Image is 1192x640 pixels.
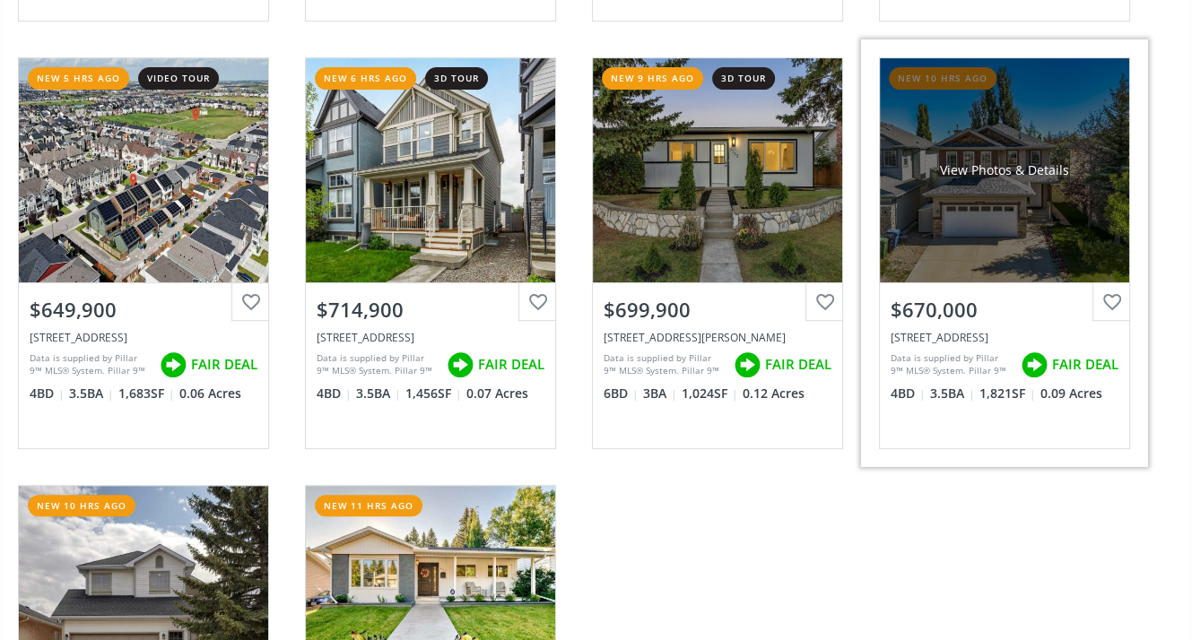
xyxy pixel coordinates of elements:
span: 1,683 SF [118,385,175,402]
span: 4 BD [30,385,65,402]
span: 0.09 Acres [1040,385,1102,402]
div: Data is supplied by Pillar 9™ MLS® System. Pillar 9™ is the owner of the copyright in its MLS® Sy... [891,351,1012,378]
span: 4 BD [891,385,926,402]
span: 1,024 SF [682,385,738,402]
div: Data is supplied by Pillar 9™ MLS® System. Pillar 9™ is the owner of the copyright in its MLS® Sy... [317,351,438,378]
span: 1,456 SF [405,385,462,402]
div: $649,900 [30,296,257,324]
span: 3 BA [643,385,677,402]
span: 4 BD [317,385,352,402]
span: 3.5 BA [69,385,114,402]
div: $699,900 [604,296,831,324]
span: 0.06 Acres [179,385,241,402]
a: new 6 hrs ago3d tour$714,900[STREET_ADDRESS]Data is supplied by Pillar 9™ MLS® System. Pillar 9™ ... [287,39,574,466]
div: View Photos & Details [940,161,1069,179]
span: 0.07 Acres [466,385,528,402]
span: 3.5 BA [930,385,975,402]
div: 186 Everstone Drive SW, Calgary, AB T2Y 4V1 [891,330,1118,345]
div: $670,000 [891,296,1118,324]
span: FAIR DEAL [1052,355,1118,374]
img: rating icon [442,347,478,383]
span: 6 BD [604,385,639,402]
div: 5242 Thomas Street NE, Calgary, AB T2K 3V7 [604,330,831,345]
a: new 10 hrs agoView Photos & Details$670,000[STREET_ADDRESS]Data is supplied by Pillar 9™ MLS® Sys... [861,39,1148,466]
span: 0.12 Acres [743,385,805,402]
div: $714,900 [317,296,544,324]
div: 350 Masters Row SE, Calgary, AB T3M 2T7 [317,330,544,345]
span: FAIR DEAL [478,355,544,374]
span: FAIR DEAL [191,355,257,374]
div: 21 Cityscape Avenue NE, Calgary, AB T3N 0N8 [30,330,257,345]
span: 1,821 SF [979,385,1036,402]
img: rating icon [155,347,191,383]
span: FAIR DEAL [765,355,831,374]
img: rating icon [729,347,765,383]
img: rating icon [1016,347,1052,383]
div: Data is supplied by Pillar 9™ MLS® System. Pillar 9™ is the owner of the copyright in its MLS® Sy... [30,351,151,378]
span: 3.5 BA [356,385,401,402]
div: Data is supplied by Pillar 9™ MLS® System. Pillar 9™ is the owner of the copyright in its MLS® Sy... [604,351,725,378]
a: new 9 hrs ago3d tour$699,900[STREET_ADDRESS][PERSON_NAME]Data is supplied by Pillar 9™ MLS® Syste... [574,39,861,466]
